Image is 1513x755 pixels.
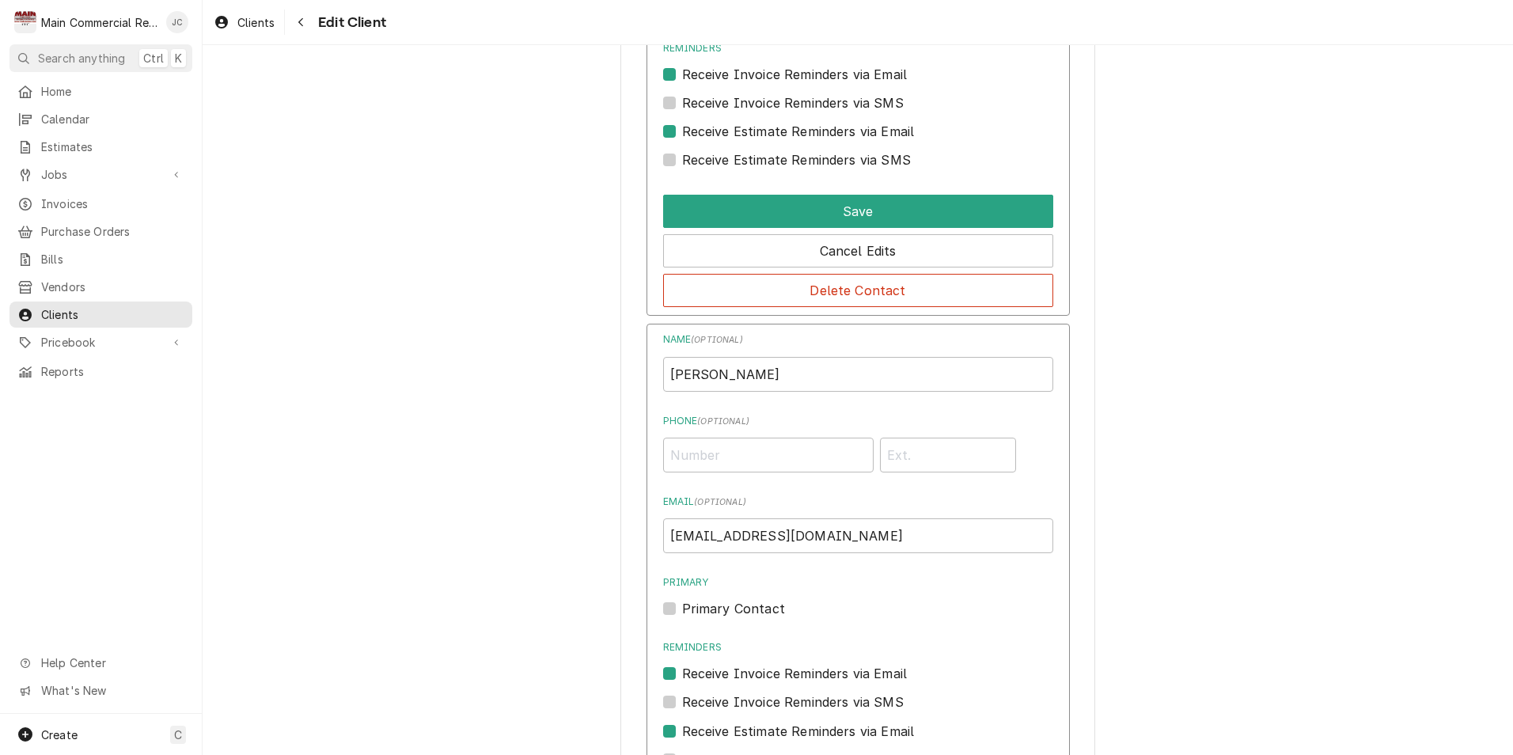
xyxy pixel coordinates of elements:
input: Ext. [880,438,1017,472]
label: Receive Invoice Reminders via Email [682,65,908,84]
span: Invoices [41,195,184,212]
label: Receive Invoice Reminders via SMS [682,692,904,711]
span: Home [41,83,184,100]
a: Bills [9,246,192,272]
div: Button Group Row [663,228,1053,267]
span: ( optional ) [694,497,746,507]
div: Name [663,332,1053,391]
label: Primary [663,575,1053,590]
a: Clients [207,9,281,36]
a: Calendar [9,106,192,132]
div: Button Group Row [663,267,1053,307]
span: Estimates [41,138,184,155]
a: Go to Pricebook [9,329,192,355]
div: JC [166,11,188,33]
div: Main Commercial Refrigeration Service [41,14,157,31]
div: Primary [663,575,1053,618]
div: Jan Costello's Avatar [166,11,188,33]
a: Vendors [9,274,192,300]
button: Save [663,195,1053,228]
button: Cancel Edits [663,234,1053,267]
span: Jobs [41,166,161,183]
label: Receive Estimate Reminders via Email [682,722,915,741]
label: Phone [663,414,1053,428]
label: Reminders [663,41,1053,55]
div: Button Group [663,188,1053,307]
span: Vendors [41,279,184,295]
span: What's New [41,682,183,699]
span: Purchase Orders [41,223,184,240]
span: Help Center [41,654,183,671]
a: Clients [9,302,192,328]
div: Button Group Row [663,188,1053,228]
div: Reminders [663,640,1053,683]
span: Clients [41,306,184,323]
span: Calendar [41,111,184,127]
span: Ctrl [143,50,164,66]
div: Email [663,495,1053,553]
a: Go to Jobs [9,161,192,188]
label: Email [663,495,1053,509]
a: Invoices [9,191,192,217]
span: K [175,50,182,66]
div: M [14,11,36,33]
span: Pricebook [41,334,161,351]
a: Purchase Orders [9,218,192,245]
span: Create [41,728,78,742]
label: Receive Invoice Reminders via SMS [682,93,904,112]
label: Reminders [663,640,1053,654]
div: Main Commercial Refrigeration Service's Avatar [14,11,36,33]
a: Reports [9,359,192,385]
span: ( optional ) [697,416,749,427]
input: Number [663,438,874,472]
span: ( optional ) [691,335,743,345]
label: Primary Contact [682,599,785,618]
label: Name [663,332,1053,347]
span: Search anything [38,50,125,66]
a: Go to What's New [9,677,192,704]
span: Edit Client [313,12,386,33]
button: Search anythingCtrlK [9,44,192,72]
a: Home [9,78,192,104]
span: Bills [41,251,184,267]
label: Receive Estimate Reminders via Email [682,122,915,141]
a: Go to Help Center [9,650,192,676]
span: Reports [41,363,184,380]
span: Clients [237,14,275,31]
button: Delete Contact [663,274,1053,307]
button: Navigate back [288,9,313,35]
a: Estimates [9,134,192,160]
div: Reminders [663,41,1053,84]
label: Receive Estimate Reminders via SMS [682,150,911,169]
label: Receive Invoice Reminders via Email [682,664,908,683]
span: C [174,727,182,743]
div: Phone [663,414,1053,472]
